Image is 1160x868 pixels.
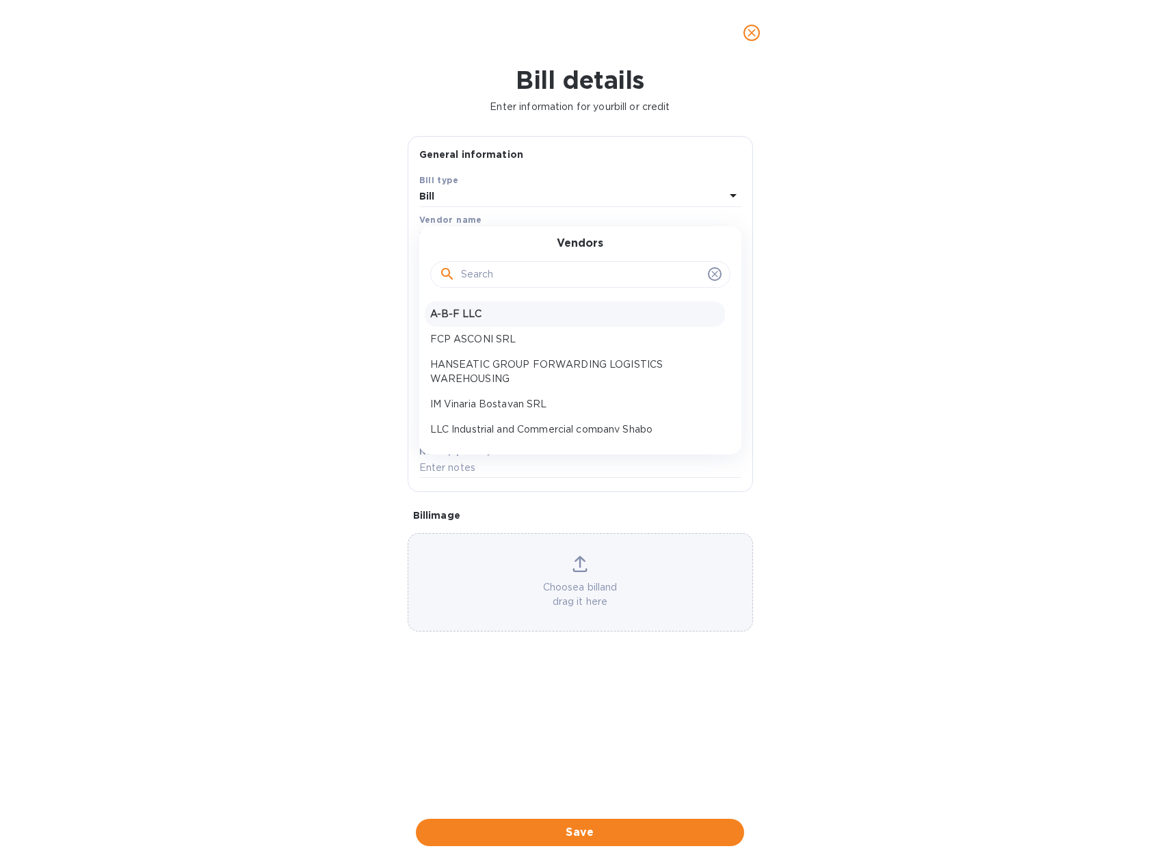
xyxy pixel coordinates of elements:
[416,819,744,846] button: Save
[419,175,459,185] b: Bill type
[419,191,435,202] b: Bill
[430,357,720,386] p: HANSEATIC GROUP FORWARDING LOGISTICS WAREHOUSING
[419,458,741,478] input: Enter notes
[408,580,752,609] p: Choose a bill and drag it here
[430,332,720,347] p: FCP ASCONI SRL
[461,265,702,285] input: Search
[430,307,720,321] p: A-B-F LLC
[735,16,768,49] button: close
[11,100,1149,114] p: Enter information for your bill or credit
[419,149,524,160] b: General information
[557,237,603,250] h3: Vendors
[419,229,515,243] p: Select vendor name
[419,215,482,225] b: Vendor name
[419,448,491,456] label: Notes (optional)
[413,508,748,522] p: Bill image
[11,66,1149,94] h1: Bill details
[427,824,733,841] span: Save
[430,422,720,437] p: LLC Industrial and Commercial company Shabo
[430,397,720,411] p: IM Vinaria Bostavan SRL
